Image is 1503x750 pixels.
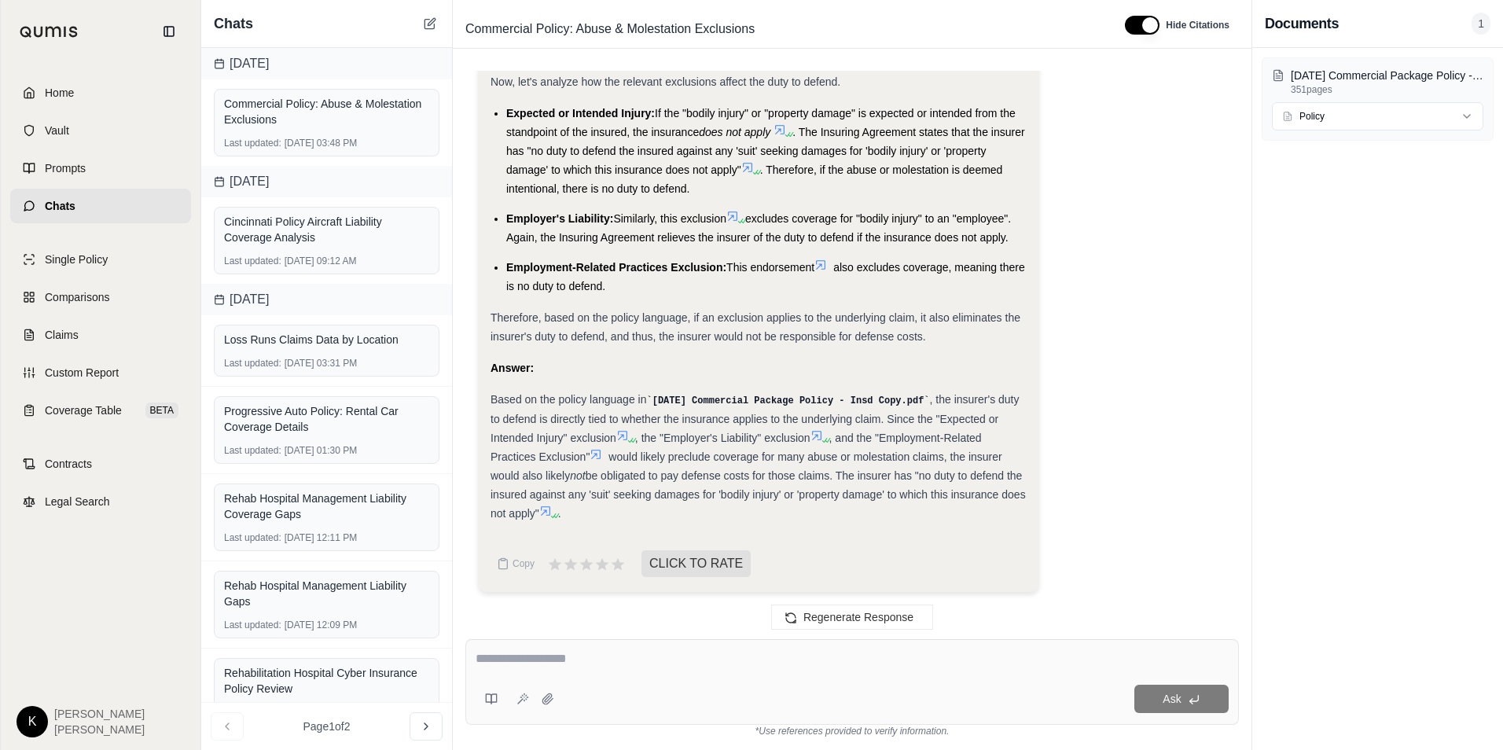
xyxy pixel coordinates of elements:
button: Ask [1134,685,1229,713]
span: Now, let's analyze how the relevant exclusions affect the duty to defend. [491,75,840,88]
span: Similarly, this exclusion [613,212,726,225]
a: Contracts [10,447,191,481]
a: Home [10,75,191,110]
span: . [558,507,561,520]
span: , the "Employer's Liability" exclusion [635,432,810,444]
div: [DATE] 01:30 PM [224,444,429,457]
img: Qumis Logo [20,26,79,38]
a: Legal Search [10,484,191,519]
span: excludes coverage for "bodily injury" to an "employee". Again, the Insuring Agreement relieves th... [506,212,1011,244]
span: Claims [45,327,79,343]
a: Comparisons [10,280,191,314]
span: Coverage Table [45,403,122,418]
a: Claims [10,318,191,352]
p: 10-1-2024 Commercial Package Policy - Insd Copy.pdf [1291,68,1483,83]
div: Commercial Policy: Abuse & Molestation Exclusions [224,96,429,127]
button: Collapse sidebar [156,19,182,44]
span: Last updated: [224,255,281,267]
span: would likely preclude coverage for many abuse or molestation claims, the insurer would also likely [491,450,1002,482]
div: K [17,706,48,737]
span: also excludes coverage, meaning there is no duty to defend. [506,261,1025,292]
span: Last updated: [224,444,281,457]
div: Loss Runs Claims Data by Location [224,332,429,347]
div: Edit Title [459,17,1106,42]
span: , the insurer's duty to defend is directly tied to whether the insurance applies to the underlyin... [491,393,1020,444]
span: Employment-Related Practices Exclusion: [506,261,726,274]
span: . The Insuring Agreement states that the insurer has "no duty to defend the insured against any '... [506,126,1025,176]
span: Based on the policy language in [491,393,646,406]
span: Comparisons [45,289,109,305]
span: Custom Report [45,365,119,381]
a: Vault [10,113,191,148]
a: Custom Report [10,355,191,390]
span: Home [45,85,74,101]
button: Regenerate Response [771,605,933,630]
div: [DATE] [201,48,452,79]
span: Prompts [45,160,86,176]
span: Hide Citations [1166,19,1229,31]
a: Coverage TableBETA [10,393,191,428]
div: [DATE] 03:31 PM [224,357,429,369]
span: Regenerate Response [803,611,913,623]
span: Page 1 of 2 [303,719,351,734]
div: [DATE] 12:11 PM [224,531,429,544]
div: Rehab Hospital Management Liability Coverage Gaps [224,491,429,522]
span: [PERSON_NAME] [54,722,145,737]
span: Last updated: [224,137,281,149]
a: Prompts [10,151,191,186]
div: [DATE] 09:12 AM [224,255,429,267]
em: not [570,469,585,482]
div: [DATE] 12:09 PM [224,619,429,631]
span: does not apply [699,126,770,138]
a: Chats [10,189,191,223]
div: [DATE] [201,166,452,197]
strong: Answer: [491,362,534,374]
span: Legal Search [45,494,110,509]
span: BETA [145,403,178,418]
div: [DATE] [201,284,452,315]
span: , and the "Employment-Related Practices Exclusion" [491,432,982,463]
span: Expected or Intended Injury: [506,107,655,119]
span: Last updated: [224,619,281,631]
div: Rehab Hospital Management Liability Gaps [224,578,429,609]
span: 1 [1472,13,1490,35]
a: Single Policy [10,242,191,277]
span: Last updated: [224,357,281,369]
span: Ask [1163,693,1181,705]
code: [DATE] Commercial Package Policy - Insd Copy.pdf [646,395,929,406]
button: New Chat [421,14,439,33]
span: [PERSON_NAME] [54,706,145,722]
span: Last updated: [224,531,281,544]
span: Employer's Liability: [506,212,613,225]
button: Copy [491,548,541,579]
span: This endorsement [726,261,814,274]
span: If the "bodily injury" or "property damage" is expected or intended from the standpoint of the in... [506,107,1016,138]
span: Therefore, based on the policy language, if an exclusion applies to the underlying claim, it also... [491,311,1020,343]
span: CLICK TO RATE [641,550,751,577]
span: Vault [45,123,69,138]
span: Chats [45,198,75,214]
div: Progressive Auto Policy: Rental Car Coverage Details [224,403,429,435]
h3: Documents [1265,13,1339,35]
span: Commercial Policy: Abuse & Molestation Exclusions [459,17,761,42]
p: 351 pages [1291,83,1483,96]
div: *Use references provided to verify information. [465,725,1239,737]
div: Cincinnati Policy Aircraft Liability Coverage Analysis [224,214,429,245]
button: [DATE] Commercial Package Policy - Insd Copy.pdf351pages [1272,68,1483,96]
div: [DATE] 03:48 PM [224,137,429,149]
span: Chats [214,13,253,35]
span: Contracts [45,456,92,472]
span: be obligated to pay defense costs for those claims. The insurer has "no duty to defend the insure... [491,469,1026,520]
div: Rehabilitation Hospital Cyber Insurance Policy Review [224,665,429,697]
span: Single Policy [45,252,108,267]
span: Copy [513,557,535,570]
